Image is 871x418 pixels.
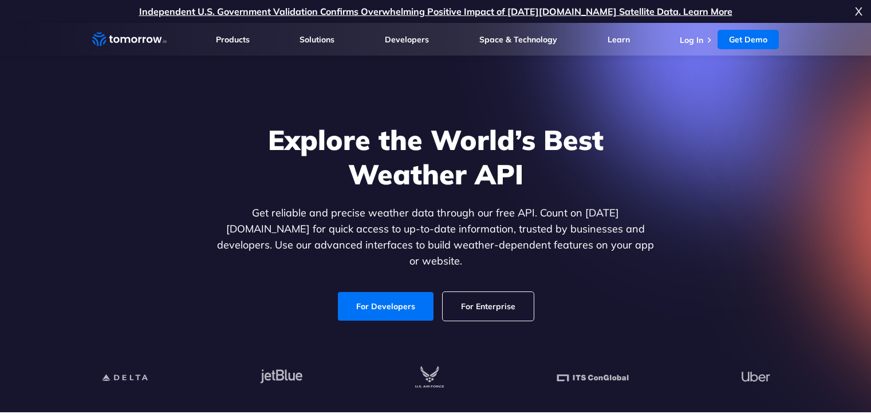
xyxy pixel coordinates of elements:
[92,31,167,48] a: Home link
[479,34,557,45] a: Space & Technology
[338,292,433,321] a: For Developers
[385,34,429,45] a: Developers
[608,34,630,45] a: Learn
[215,123,657,191] h1: Explore the World’s Best Weather API
[718,30,779,49] a: Get Demo
[215,205,657,269] p: Get reliable and precise weather data through our free API. Count on [DATE][DOMAIN_NAME] for quic...
[216,34,250,45] a: Products
[443,292,534,321] a: For Enterprise
[139,6,732,17] a: Independent U.S. Government Validation Confirms Overwhelming Positive Impact of [DATE][DOMAIN_NAM...
[299,34,334,45] a: Solutions
[680,35,703,45] a: Log In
